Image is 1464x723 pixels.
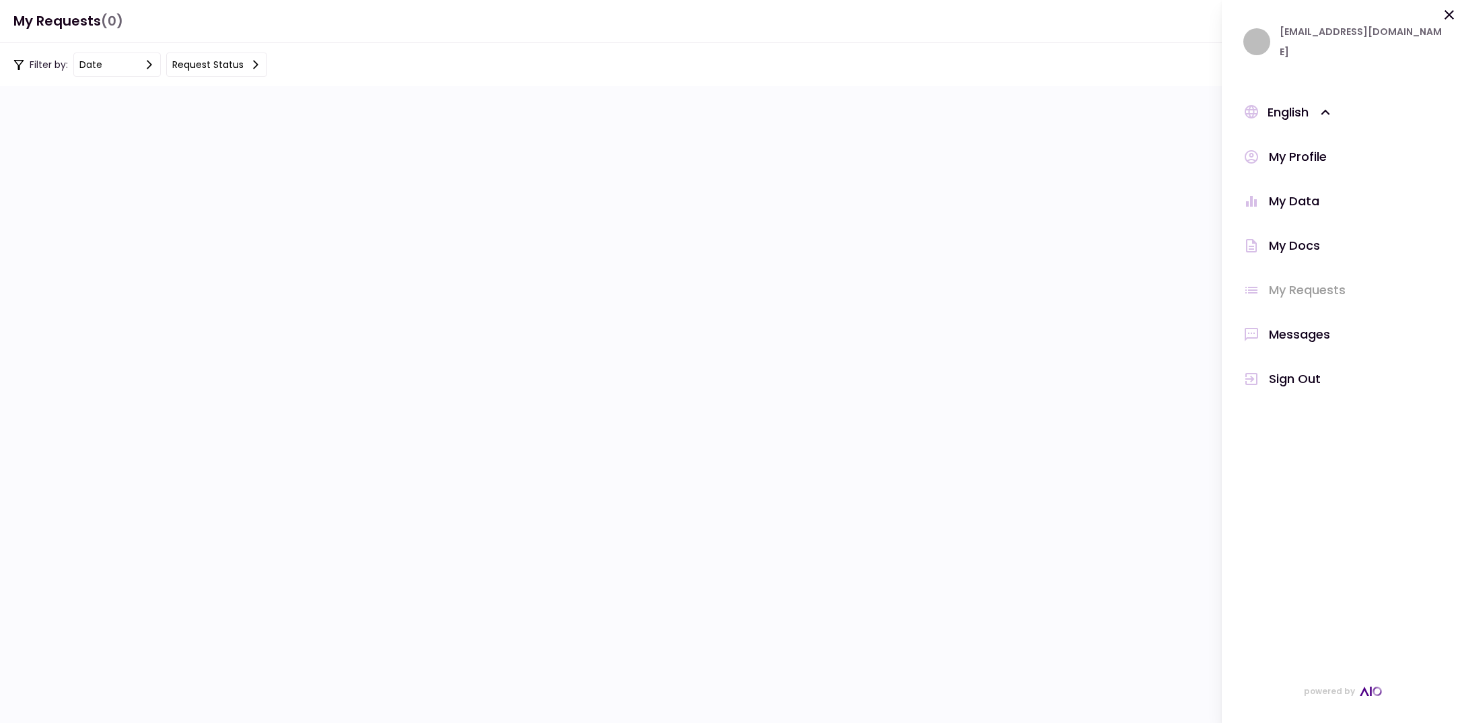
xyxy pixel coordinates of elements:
[1269,369,1321,389] div: Sign Out
[13,7,123,35] h1: My Requests
[166,53,267,77] button: Request status
[13,53,267,77] div: Filter by:
[1269,280,1346,300] div: My Requests
[1269,147,1327,167] div: My Profile
[73,53,161,77] button: date
[1280,22,1442,62] div: [EMAIL_ADDRESS][DOMAIN_NAME]
[1441,7,1457,28] button: Ok, close
[1360,687,1382,696] img: AIO Logo
[1269,191,1319,211] div: My Data
[79,57,102,72] div: date
[1269,236,1320,256] div: My Docs
[1269,324,1330,345] div: Messages
[1268,102,1334,123] div: English
[101,7,123,35] span: (0)
[1304,681,1355,701] span: powered by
